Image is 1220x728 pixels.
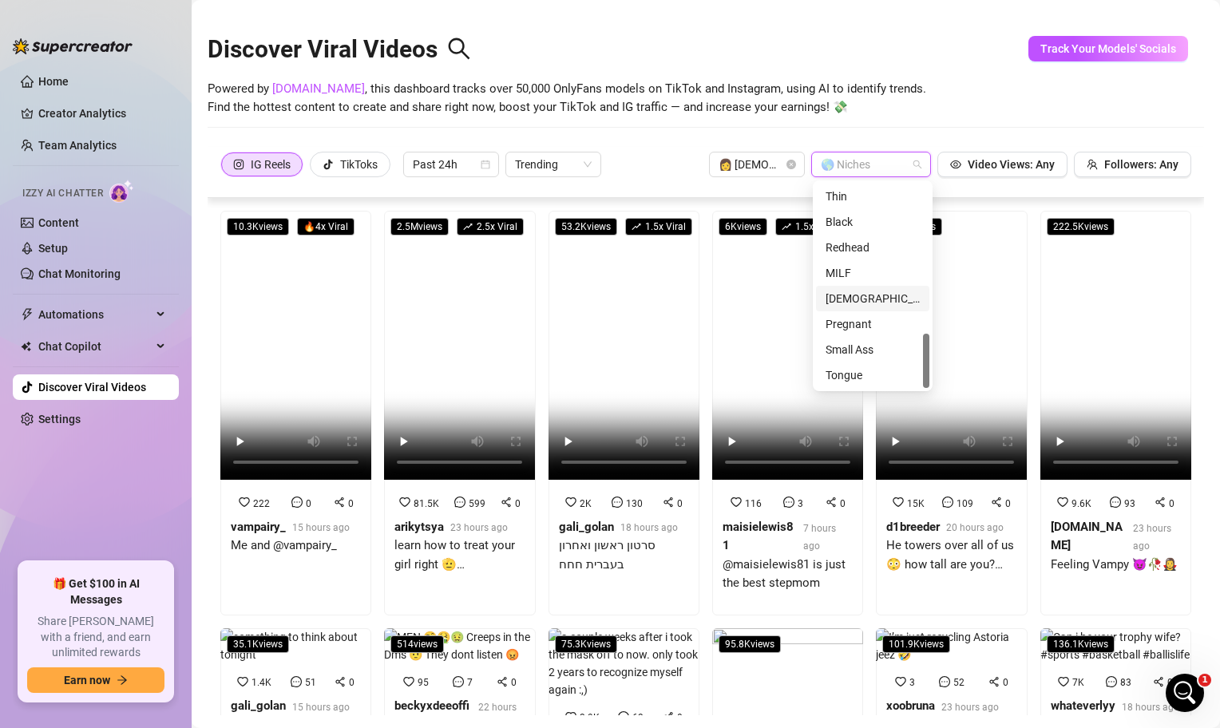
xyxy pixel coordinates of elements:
span: 136.1K views [1047,635,1115,653]
strong: vampairy_ [231,520,286,534]
span: heart [565,711,576,722]
p: How can we help? [32,140,287,168]
span: 81.5K [414,498,439,509]
a: Settings [38,413,81,425]
span: Home [22,538,57,549]
span: share-alt [501,497,512,508]
button: Earn nowarrow-right [27,667,164,693]
span: 18 hours ago [1122,702,1179,713]
div: Schedule a FREE consulting call: [33,293,287,310]
span: message [1106,676,1117,687]
div: Update [33,493,83,511]
span: Video Views: Any [968,158,1055,171]
span: 52 [953,677,965,688]
span: Chat Copilot [38,334,152,359]
span: Powered by , this dashboard tracks over 50,000 OnlyFans models on TikTok and Instagram, using AI ... [208,80,926,117]
p: Hi sofi 👋 [32,113,287,140]
span: message [939,676,950,687]
span: 0 [677,712,683,723]
span: Share [PERSON_NAME] with a friend, and earn unlimited rewards [27,614,164,661]
img: AI Chatter [109,180,134,203]
img: something to think about tonight [220,628,371,663]
img: MEN 🤨🤮🤢 Creeps in the Dms 🤨 They dont listen 😡 [384,628,535,663]
span: message [942,497,953,508]
div: IG Reels [251,152,291,176]
div: MILF [816,260,929,286]
div: Tongue [816,362,929,388]
span: share-alt [663,497,674,508]
span: Earn now [64,674,110,686]
div: Tongue [826,366,920,384]
span: 1.5 x Viral [625,218,692,235]
span: 2.5 x Viral [457,218,524,235]
span: 2K [580,498,592,509]
span: Izzy AI Chatter [22,186,103,201]
span: 10.3K views [227,218,289,235]
a: 53.2Kviewsrise1.5x Viral2K1300gali_golan18 hours agoסרטון ראשון ואחרון בעברית חחח [549,211,699,615]
span: 0 [677,498,683,509]
strong: arikytsya [394,520,444,534]
span: Trending [515,152,592,176]
span: heart [731,497,742,508]
strong: whateverlyy [1051,698,1115,713]
div: Pregnant [816,311,929,337]
span: 3 [909,677,915,688]
a: [DOMAIN_NAME] [272,81,365,96]
img: Chat Copilot [21,341,31,352]
span: 53.2K views [555,218,617,235]
img: logo-BBDzfeDw.svg [13,38,133,54]
strong: [DOMAIN_NAME] [1051,520,1123,553]
div: [PERSON_NAME] [71,241,164,258]
strong: gali_golan [231,698,286,713]
span: message [612,497,623,508]
span: 0 [511,677,517,688]
div: Thin [816,184,929,209]
span: 130 [626,498,643,509]
span: share-alt [497,676,508,687]
span: message [291,497,303,508]
span: 18 hours ago [620,522,678,533]
span: 🎁 Get $100 in AI Messages [27,576,164,607]
span: 20 hours ago [946,522,1004,533]
span: heart [1057,497,1068,508]
span: 222.5K views [1047,218,1115,235]
span: 🔥 4 x Viral [297,218,355,235]
span: rise [782,222,791,231]
span: 0 [1003,677,1008,688]
span: 9.6K [1071,498,1091,509]
a: Chat Monitoring [38,267,121,280]
span: 0 [348,498,354,509]
span: heart [237,676,248,687]
div: Asian [816,286,929,311]
span: Track Your Models' Socials [1040,42,1176,55]
span: 23 hours ago [450,522,508,533]
span: message [1110,497,1121,508]
div: MILF [826,264,920,282]
a: Team Analytics [38,139,117,152]
a: Discover Viral Videos [38,381,146,394]
div: [DEMOGRAPHIC_DATA] [826,290,920,307]
span: Messages [93,538,148,549]
span: message [453,676,464,687]
button: Messages [80,498,160,562]
span: 599 [469,498,485,509]
a: 2.5Mviewsrise2.5x Viral81.5K5990arikytsya23 hours agolearn how to treat your girl right 🫡 #border... [384,211,535,615]
strong: xoobruna [886,698,935,713]
div: Profile image for EllaHi sofi, how can I help you?[PERSON_NAME]•21h ago [17,212,303,271]
strong: gali_golan [559,520,614,534]
div: Me and @vampairy_ [231,536,350,556]
span: heart [893,497,904,508]
span: heart [565,497,576,508]
strong: maisielewis81 [723,520,794,553]
div: learn how to treat your girl right 🫡 #borderlands4partner [394,536,525,574]
div: He towers over all of us😳 how tall are you? #tall #family #height #short #funny [886,536,1016,574]
span: 116 [745,498,762,509]
span: message [783,497,794,508]
span: 63 [632,712,644,723]
span: 0 [515,498,521,509]
span: 6K views [719,218,767,235]
div: Black [826,213,920,231]
span: 75.3K views [555,635,617,653]
span: 101.9K views [882,635,950,653]
span: share-alt [826,497,837,508]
